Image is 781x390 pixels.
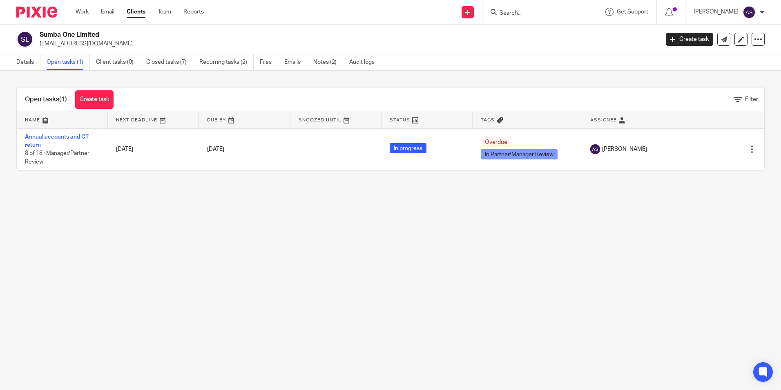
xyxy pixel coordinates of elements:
a: Email [101,8,114,16]
span: Filter [745,96,758,102]
a: Reports [183,8,204,16]
img: svg%3E [590,144,600,154]
span: Tags [481,118,495,122]
a: Client tasks (0) [96,54,140,70]
a: Clients [127,8,145,16]
a: Emails [284,54,307,70]
span: Overdue [481,137,511,147]
span: In progress [390,143,426,153]
a: Create task [666,33,713,46]
h2: Sumba One Limited [40,31,531,39]
img: svg%3E [743,6,756,19]
a: Open tasks (1) [47,54,90,70]
img: Pixie [16,7,57,18]
input: Search [499,10,572,17]
a: Notes (2) [313,54,343,70]
a: Closed tasks (7) [146,54,193,70]
a: Details [16,54,40,70]
a: Files [260,54,278,70]
p: [EMAIL_ADDRESS][DOMAIN_NAME] [40,40,654,48]
a: Recurring tasks (2) [199,54,254,70]
p: [PERSON_NAME] [694,8,739,16]
a: Create task [75,90,114,109]
span: 8 of 18 · Manager/Partner Review [25,150,89,165]
h1: Open tasks [25,95,67,104]
span: (1) [59,96,67,103]
a: Work [76,8,89,16]
td: [DATE] [108,128,199,170]
span: [DATE] [207,146,224,152]
span: Status [390,118,410,122]
span: Get Support [617,9,648,15]
span: In Partner/Manager Review [481,149,558,159]
a: Annual accounts and CT return [25,134,89,148]
span: [PERSON_NAME] [602,145,647,153]
a: Team [158,8,171,16]
a: Audit logs [349,54,381,70]
img: svg%3E [16,31,33,48]
span: Snoozed Until [299,118,341,122]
